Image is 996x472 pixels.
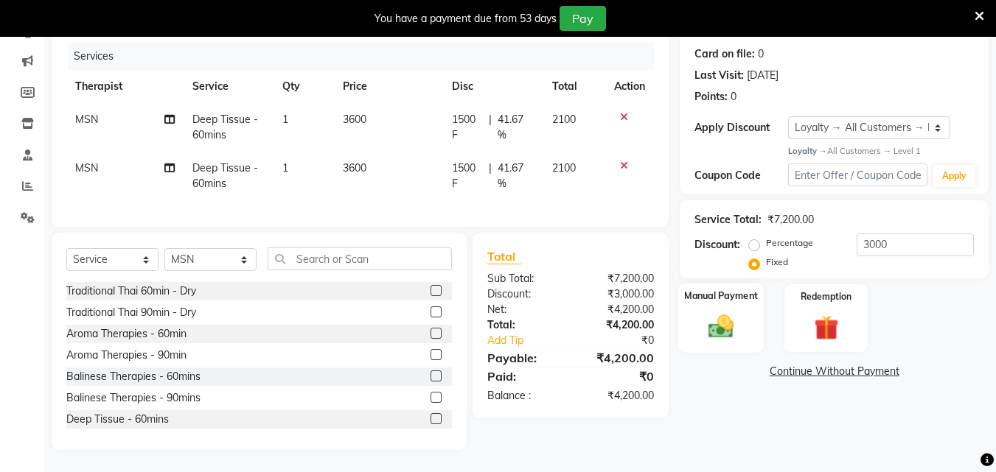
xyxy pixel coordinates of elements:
[476,333,586,348] a: Add Tip
[343,113,366,126] span: 3600
[694,120,787,135] div: Apply Discount
[375,11,557,27] div: You have a payment due from 53 days
[282,161,288,175] span: 1
[933,165,975,187] button: Apply
[75,113,98,126] span: MSN
[571,302,665,317] div: ₹4,200.00
[66,369,201,384] div: Balinese Therapies - 60mins
[68,43,665,70] div: Services
[788,145,974,158] div: All Customers → Level 1
[75,161,98,175] span: MSN
[476,349,571,367] div: Payable:
[498,161,534,191] span: 41.67 %
[694,237,740,253] div: Discount:
[476,367,571,385] div: Paid:
[334,70,443,103] th: Price
[694,212,762,228] div: Service Total:
[66,390,201,406] div: Balinese Therapies - 90mins
[476,388,571,404] div: Balance :
[476,317,571,333] div: Total:
[605,70,654,103] th: Action
[487,249,521,264] span: Total
[571,349,665,367] div: ₹4,200.00
[758,46,764,62] div: 0
[282,113,288,126] span: 1
[66,305,196,320] div: Traditional Thai 90min - Dry
[571,286,665,302] div: ₹3,000.00
[788,146,827,156] strong: Loyalty →
[767,212,814,228] div: ₹7,200.00
[66,70,184,103] th: Therapist
[489,112,492,143] span: |
[476,302,571,317] div: Net:
[476,271,571,286] div: Sub Total:
[571,271,665,286] div: ₹7,200.00
[443,70,543,103] th: Disc
[343,161,366,175] span: 3600
[560,6,606,31] button: Pay
[807,312,846,342] img: _gift.svg
[801,290,852,303] label: Redemption
[694,168,787,183] div: Coupon Code
[274,70,333,103] th: Qty
[694,68,744,83] div: Last Visit:
[192,113,258,141] span: Deep Tissue - 60mins
[498,112,534,143] span: 41.67 %
[489,161,492,191] span: |
[543,70,606,103] th: Total
[788,163,927,186] input: Enter Offer / Coupon Code
[587,333,666,348] div: ₹0
[476,286,571,302] div: Discount:
[552,113,576,126] span: 2100
[192,161,258,190] span: Deep Tissue - 60mins
[66,348,187,363] div: Aroma Therapies - 90min
[571,388,665,404] div: ₹4,200.00
[66,412,169,427] div: Deep Tissue - 60mins
[552,161,576,175] span: 2100
[184,70,274,103] th: Service
[571,367,665,385] div: ₹0
[731,89,736,105] div: 0
[571,317,665,333] div: ₹4,200.00
[700,312,742,342] img: _cash.svg
[766,256,788,269] label: Fixed
[766,236,813,250] label: Percentage
[694,89,728,105] div: Points:
[683,364,986,379] a: Continue Without Payment
[452,161,484,191] span: 1500 F
[66,283,196,299] div: Traditional Thai 60min - Dry
[747,68,779,83] div: [DATE]
[694,46,755,62] div: Card on file:
[268,247,452,270] input: Search or Scan
[66,326,187,342] div: Aroma Therapies - 60min
[684,289,758,303] label: Manual Payment
[452,112,484,143] span: 1500 F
